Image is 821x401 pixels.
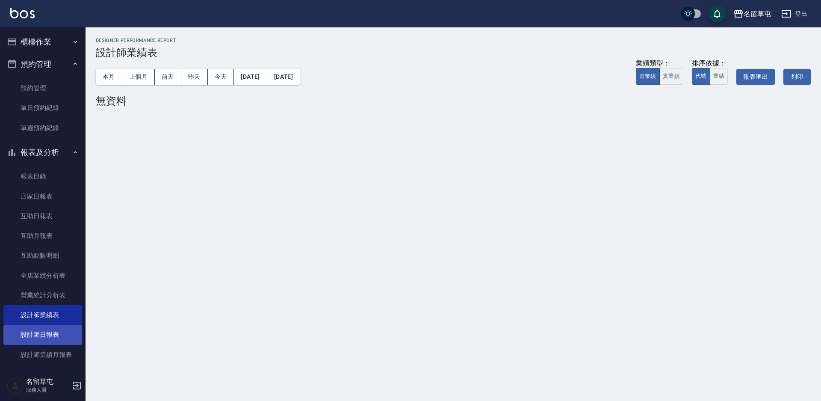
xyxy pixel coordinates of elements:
button: 預約管理 [3,53,82,75]
button: 前天 [155,69,181,85]
button: 本月 [96,69,122,85]
h2: Designer Performance Report [96,38,811,43]
a: 報表目錄 [3,166,82,186]
a: 互助點數明細 [3,246,82,265]
a: 單日預約紀錄 [3,98,82,118]
div: 業績類型： [636,59,683,68]
a: 店販抽成明細 [3,365,82,384]
a: 預約管理 [3,78,82,98]
a: 互助月報表 [3,226,82,246]
button: 登出 [778,6,811,22]
button: 櫃檯作業 [3,31,82,53]
a: 店家日報表 [3,187,82,206]
button: 今天 [208,69,234,85]
button: 昨天 [181,69,208,85]
button: 報表及分析 [3,141,82,163]
img: Person [7,377,24,394]
a: 營業統計分析表 [3,285,82,305]
button: [DATE] [267,69,300,85]
div: 名留草屯 [744,9,771,19]
button: 業績 [710,68,728,85]
div: 排序依據： [692,59,728,68]
h3: 設計師業績表 [96,47,811,59]
button: 列印 [783,69,811,85]
button: 代號 [692,68,710,85]
a: 設計師業績月報表 [3,345,82,365]
a: 設計師日報表 [3,325,82,345]
a: 全店業績分析表 [3,266,82,285]
h5: 名留草屯 [26,377,70,386]
button: 虛業績 [636,68,660,85]
a: 設計師業績表 [3,305,82,325]
button: save [709,5,726,22]
a: 互助日報表 [3,206,82,226]
p: 服務人員 [26,386,70,394]
button: 實業績 [659,68,683,85]
div: 無資料 [96,95,811,107]
button: 上個月 [122,69,155,85]
a: 單週預約紀錄 [3,118,82,138]
button: 名留草屯 [730,5,774,23]
img: Logo [10,8,35,18]
button: 報表匯出 [736,69,775,85]
button: [DATE] [234,69,267,85]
